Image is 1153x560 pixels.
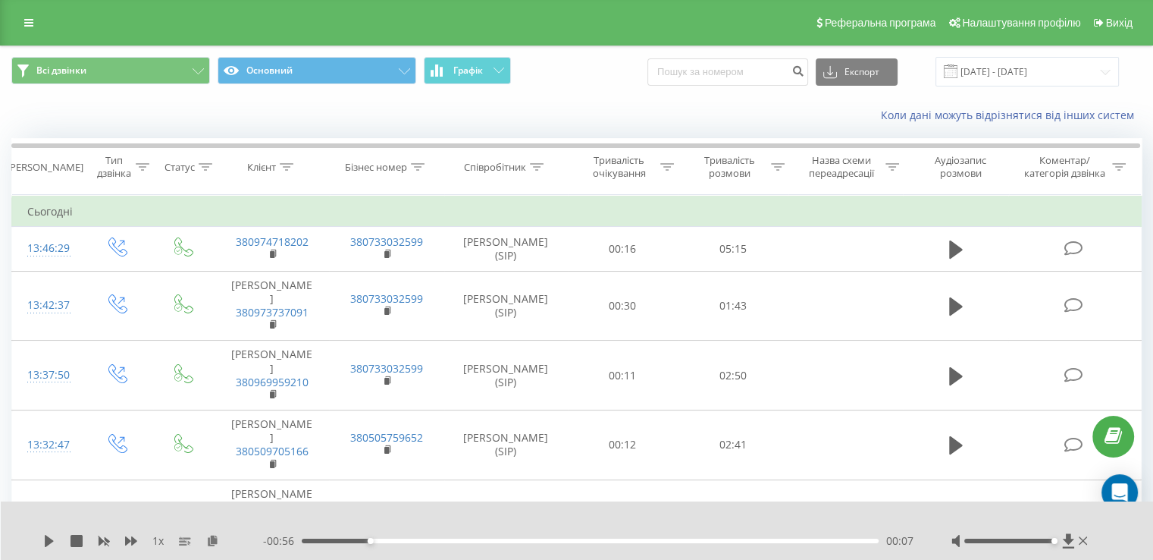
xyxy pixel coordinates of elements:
td: [PERSON_NAME] [215,271,329,341]
button: Основний [218,57,416,84]
td: 02:50 [678,341,788,411]
span: Реферальна програма [825,17,936,29]
a: 380505759652 [350,430,423,445]
td: [PERSON_NAME] [215,341,329,411]
td: 00:30 [568,271,678,341]
input: Пошук за номером [647,58,808,86]
div: 13:46:29 [27,234,67,263]
td: 02:41 [678,411,788,480]
button: Графік [424,57,511,84]
div: Accessibility label [1051,538,1057,544]
span: - 00:56 [263,533,302,549]
div: Тип дзвінка [96,154,131,180]
td: 01:43 [678,271,788,341]
a: 380733032599 [350,291,423,306]
span: 00:07 [886,533,913,549]
span: Всі дзвінки [36,64,86,77]
td: 00:00 [678,480,788,549]
div: Коментар/категорія дзвінка [1020,154,1108,180]
div: Аудіозапис розмови [916,154,1005,180]
a: 380733032599 [350,234,423,249]
div: Тривалість розмови [691,154,767,180]
td: [PERSON_NAME] (SIP) [444,271,568,341]
td: 00:01 [568,480,678,549]
div: Тривалість очікування [581,154,657,180]
span: Вихід [1106,17,1133,29]
td: [PERSON_NAME] [215,480,329,549]
div: 13:32:47 [27,430,67,460]
td: [PERSON_NAME] [215,411,329,480]
span: Графік [453,65,483,76]
span: 1 x [152,533,164,549]
div: [PERSON_NAME] [7,161,83,174]
span: Налаштування профілю [962,17,1080,29]
td: [PERSON_NAME] (SIP) [444,411,568,480]
td: Сьогодні [12,197,1142,227]
div: Open Intercom Messenger [1101,474,1138,511]
a: 380733032599 [350,361,423,376]
td: [PERSON_NAME] (SIP) [444,227,568,271]
div: Клієнт [247,161,276,174]
div: Назва схеми переадресації [802,154,882,180]
td: 05:15 [678,227,788,271]
td: [PERSON_NAME] (SIP) [444,341,568,411]
button: Експорт [816,58,898,86]
div: 13:42:37 [27,291,67,320]
a: 380969959210 [236,375,309,389]
div: Бізнес номер [345,161,407,174]
div: 13:32:41 [27,500,67,530]
div: Accessibility label [368,538,374,544]
td: 00:16 [568,227,678,271]
td: [PERSON_NAME] (SIP) [444,480,568,549]
div: Статус [164,161,195,174]
a: 380505759652 [350,500,423,514]
span: Розмова не відбулась [926,500,985,528]
a: Коли дані можуть відрізнятися вiд інших систем [881,108,1142,122]
div: 13:37:50 [27,360,67,390]
div: Співробітник [464,161,526,174]
a: 380974718202 [236,234,309,249]
a: 380973737091 [236,305,309,319]
td: 00:12 [568,411,678,480]
td: 00:11 [568,341,678,411]
a: 380509705166 [236,444,309,458]
button: Всі дзвінки [11,57,210,84]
